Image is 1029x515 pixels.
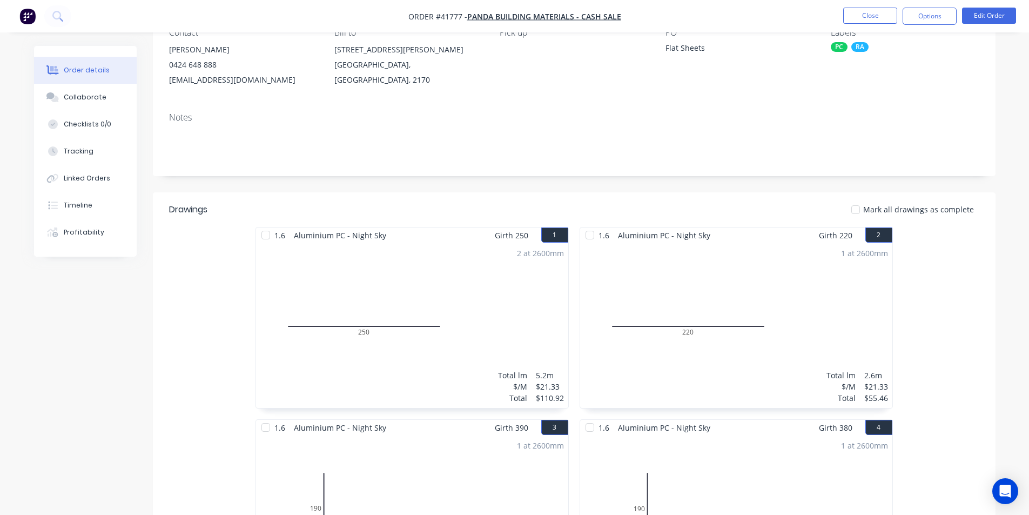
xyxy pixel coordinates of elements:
div: Bill to [334,28,482,38]
div: 0424 648 888 [169,57,317,72]
div: 1 at 2600mm [841,440,888,451]
div: Total lm [826,370,856,381]
div: [PERSON_NAME]0424 648 888[EMAIL_ADDRESS][DOMAIN_NAME] [169,42,317,88]
span: Girth 220 [819,228,852,243]
div: Total [498,392,527,404]
img: Factory [19,8,36,24]
div: Profitability [64,228,104,237]
div: $21.33 [536,381,564,392]
button: Edit Order [962,8,1016,24]
div: Contact [169,28,317,38]
div: PC [831,42,848,52]
div: $21.33 [864,381,888,392]
span: 1.6 [270,228,290,243]
span: 1.6 [594,420,614,436]
div: 5.2m [536,370,564,381]
div: Collaborate [64,92,106,102]
div: 2.6m [864,370,888,381]
span: Mark all drawings as complete [863,204,974,215]
span: Aluminium PC - Night Sky [290,420,391,436]
div: Linked Orders [64,173,110,183]
button: Options [903,8,957,25]
div: 2 at 2600mm [517,248,564,259]
div: Checklists 0/0 [64,119,111,129]
div: $110.92 [536,392,564,404]
div: Notes [169,112,979,123]
span: 1.6 [270,420,290,436]
div: 1 at 2600mm [841,248,888,259]
button: Profitability [34,219,137,246]
div: $/M [826,381,856,392]
div: Drawings [169,203,207,216]
button: Timeline [34,192,137,219]
button: Linked Orders [34,165,137,192]
div: Timeline [64,200,92,210]
button: 4 [865,420,892,435]
div: Flat Sheets [665,42,801,57]
button: Close [843,8,897,24]
button: 2 [865,228,892,243]
span: Aluminium PC - Night Sky [614,228,715,243]
span: Order #41777 - [408,11,467,22]
div: Pick up [500,28,648,38]
div: PO [665,28,813,38]
button: Order details [34,57,137,84]
span: Aluminium PC - Night Sky [614,420,715,436]
button: 3 [541,420,568,435]
div: 1 at 2600mm [517,440,564,451]
div: Total lm [498,370,527,381]
div: Total [826,392,856,404]
div: RA [851,42,869,52]
div: Labels [831,28,979,38]
span: 1.6 [594,228,614,243]
span: Girth 380 [819,420,852,436]
div: [GEOGRAPHIC_DATA], [GEOGRAPHIC_DATA], 2170 [334,57,482,88]
button: 1 [541,228,568,243]
div: Order details [64,65,110,75]
span: Girth 250 [495,228,528,243]
div: $55.46 [864,392,888,404]
button: Tracking [34,138,137,165]
div: [STREET_ADDRESS][PERSON_NAME][GEOGRAPHIC_DATA], [GEOGRAPHIC_DATA], 2170 [334,42,482,88]
span: Aluminium PC - Night Sky [290,228,391,243]
div: [PERSON_NAME] [169,42,317,57]
div: 02201 at 2600mmTotal lm$/MTotal2.6m$21.33$55.46 [580,243,892,408]
div: Tracking [64,146,93,156]
div: [EMAIL_ADDRESS][DOMAIN_NAME] [169,72,317,88]
button: Checklists 0/0 [34,111,137,138]
div: [STREET_ADDRESS][PERSON_NAME] [334,42,482,57]
a: Panda Building Materials - CASH SALE [467,11,621,22]
div: Open Intercom Messenger [992,478,1018,504]
span: Girth 390 [495,420,528,436]
div: 02502 at 2600mmTotal lm$/MTotal5.2m$21.33$110.92 [256,243,568,408]
div: $/M [498,381,527,392]
button: Collaborate [34,84,137,111]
